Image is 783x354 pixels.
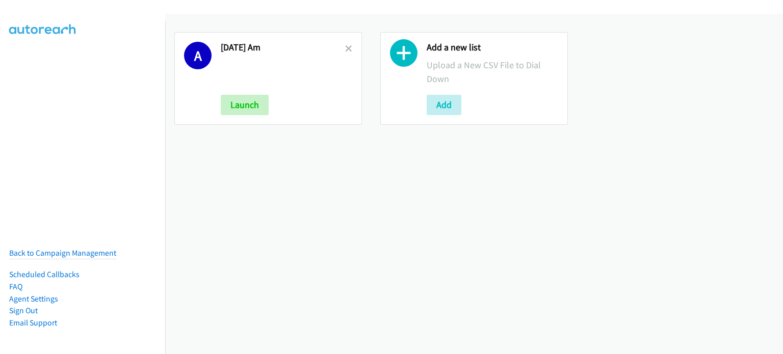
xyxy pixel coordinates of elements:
[427,95,461,115] button: Add
[427,42,558,53] h2: Add a new list
[427,58,558,86] p: Upload a New CSV File to Dial Down
[9,248,116,258] a: Back to Campaign Management
[221,42,345,53] h2: [DATE] Am
[9,282,22,291] a: FAQ
[9,294,58,304] a: Agent Settings
[9,306,38,315] a: Sign Out
[184,42,212,69] h1: A
[9,269,80,279] a: Scheduled Callbacks
[221,95,269,115] button: Launch
[9,318,57,328] a: Email Support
